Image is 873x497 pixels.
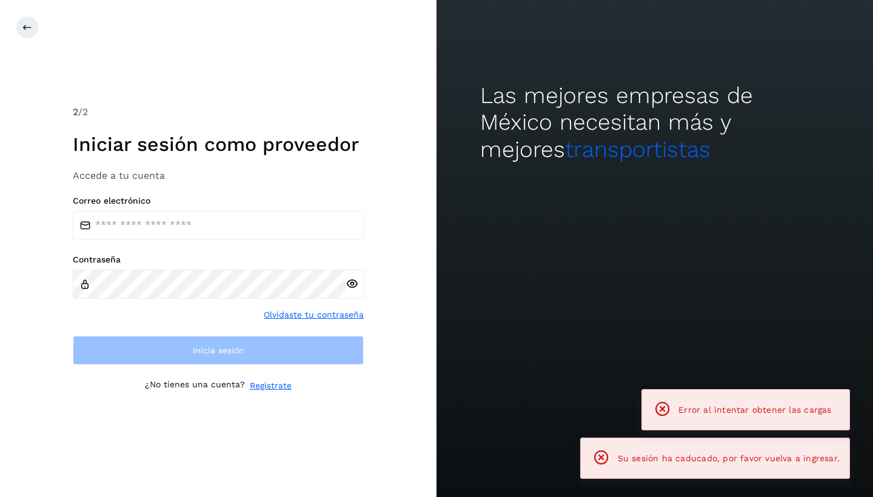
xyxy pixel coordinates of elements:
h2: Las mejores empresas de México necesitan más y mejores [480,82,829,163]
a: Olvidaste tu contraseña [264,309,364,321]
span: Su sesión ha caducado, por favor vuelva a ingresar. [618,453,840,463]
button: Inicia sesión [73,336,364,365]
div: /2 [73,105,364,119]
span: 2 [73,106,78,118]
a: Regístrate [250,379,292,392]
h3: Accede a tu cuenta [73,170,364,181]
label: Correo electrónico [73,196,364,206]
p: ¿No tienes una cuenta? [145,379,245,392]
span: transportistas [565,136,711,162]
span: Inicia sesión [193,346,244,355]
label: Contraseña [73,255,364,265]
span: Error al intentar obtener las cargas [678,405,831,415]
h1: Iniciar sesión como proveedor [73,133,364,156]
